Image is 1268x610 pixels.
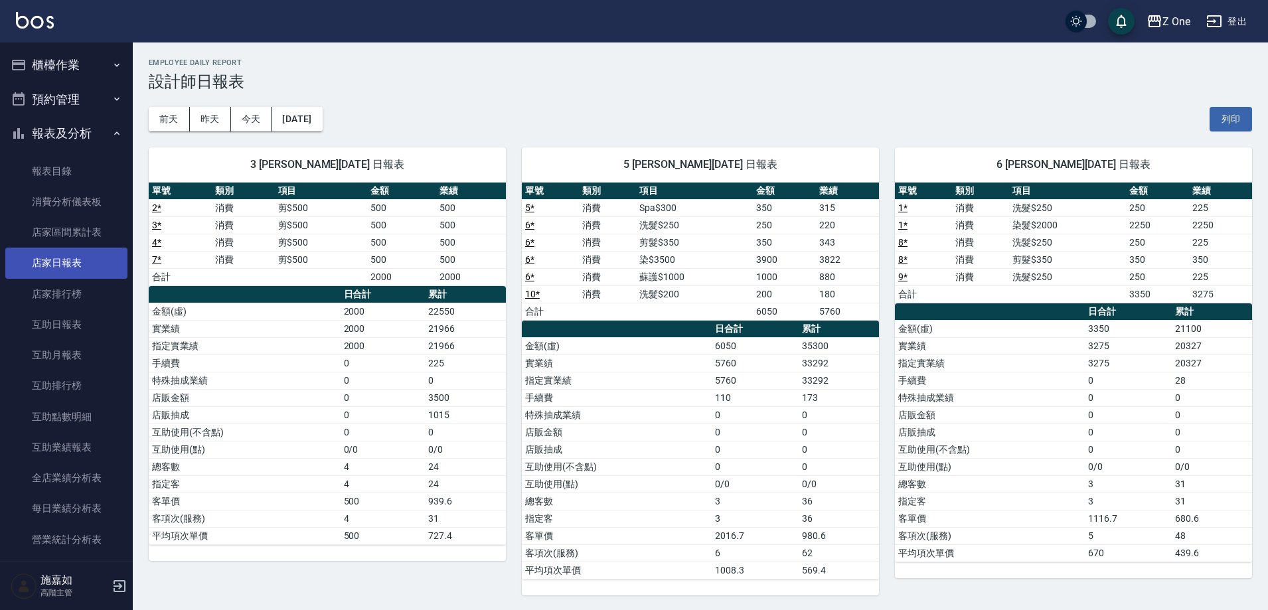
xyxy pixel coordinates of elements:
[425,354,506,372] td: 225
[712,458,799,475] td: 0
[636,285,753,303] td: 洗髮$200
[712,544,799,562] td: 6
[1085,544,1172,562] td: 670
[799,337,879,354] td: 35300
[522,458,712,475] td: 互助使用(不含點)
[522,183,579,200] th: 單號
[425,475,506,493] td: 24
[753,285,816,303] td: 200
[1126,183,1189,200] th: 金額
[579,285,636,303] td: 消費
[1172,475,1252,493] td: 31
[816,303,879,320] td: 5760
[165,158,490,171] span: 3 [PERSON_NAME][DATE] 日報表
[5,402,127,432] a: 互助點數明細
[1172,337,1252,354] td: 20327
[1009,183,1126,200] th: 項目
[341,337,425,354] td: 2000
[11,573,37,599] img: Person
[1172,441,1252,458] td: 0
[149,423,341,441] td: 互助使用(不含點)
[149,72,1252,91] h3: 設計師日報表
[712,562,799,579] td: 1008.3
[149,337,341,354] td: 指定實業績
[952,199,1009,216] td: 消費
[753,268,816,285] td: 1000
[1189,183,1252,200] th: 業績
[425,510,506,527] td: 31
[16,12,54,29] img: Logo
[895,475,1085,493] td: 總客數
[425,320,506,337] td: 21966
[231,107,272,131] button: 今天
[712,510,799,527] td: 3
[1085,406,1172,423] td: 0
[1141,8,1196,35] button: Z One
[799,475,879,493] td: 0/0
[425,337,506,354] td: 21966
[5,370,127,401] a: 互助排行榜
[1172,423,1252,441] td: 0
[799,389,879,406] td: 173
[712,337,799,354] td: 6050
[425,423,506,441] td: 0
[895,441,1085,458] td: 互助使用(不含點)
[1126,285,1189,303] td: 3350
[5,524,127,555] a: 營業統計分析表
[149,389,341,406] td: 店販金額
[212,183,275,200] th: 類別
[895,406,1085,423] td: 店販金額
[538,158,863,171] span: 5 [PERSON_NAME][DATE] 日報表
[1085,441,1172,458] td: 0
[367,216,437,234] td: 500
[425,406,506,423] td: 1015
[212,216,275,234] td: 消費
[1172,493,1252,510] td: 31
[895,544,1085,562] td: 平均項次單價
[5,493,127,524] a: 每日業績分析表
[275,216,367,234] td: 剪$500
[425,286,506,303] th: 累計
[212,251,275,268] td: 消費
[40,587,108,599] p: 高階主管
[367,183,437,200] th: 金額
[712,321,799,338] th: 日合計
[1085,527,1172,544] td: 5
[1126,216,1189,234] td: 2250
[1009,268,1126,285] td: 洗髮$250
[425,303,506,320] td: 22550
[895,527,1085,544] td: 客項次(服務)
[952,183,1009,200] th: 類別
[1172,458,1252,475] td: 0/0
[1172,372,1252,389] td: 28
[5,156,127,187] a: 報表目錄
[753,183,816,200] th: 金額
[367,199,437,216] td: 500
[816,199,879,216] td: 315
[1085,320,1172,337] td: 3350
[952,234,1009,251] td: 消費
[579,251,636,268] td: 消費
[1085,354,1172,372] td: 3275
[952,251,1009,268] td: 消費
[341,423,425,441] td: 0
[712,406,799,423] td: 0
[425,527,506,544] td: 727.4
[579,234,636,251] td: 消費
[753,303,816,320] td: 6050
[636,183,753,200] th: 項目
[5,340,127,370] a: 互助月報表
[1172,389,1252,406] td: 0
[636,251,753,268] td: 染$3500
[1108,8,1135,35] button: save
[190,107,231,131] button: 昨天
[799,372,879,389] td: 33292
[799,406,879,423] td: 0
[579,268,636,285] td: 消費
[895,183,1252,303] table: a dense table
[816,183,879,200] th: 業績
[712,475,799,493] td: 0/0
[522,406,712,423] td: 特殊抽成業績
[436,268,506,285] td: 2000
[5,248,127,278] a: 店家日報表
